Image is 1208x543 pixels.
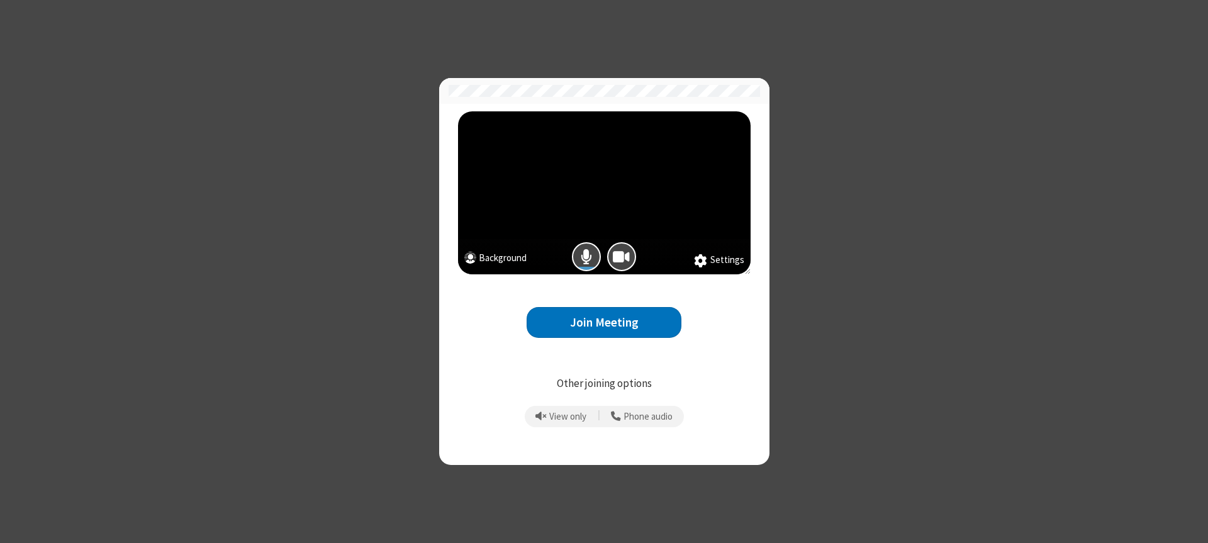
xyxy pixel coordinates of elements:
button: Camera is on [607,242,636,271]
span: | [598,408,600,425]
button: Mic is on [572,242,601,271]
button: Join Meeting [527,307,681,338]
button: Background [464,251,527,268]
p: Other joining options [458,376,751,392]
button: Prevent echo when there is already an active mic and speaker in the room. [531,406,591,427]
span: Phone audio [624,411,673,422]
button: Use your phone for mic and speaker while you view the meeting on this device. [607,406,678,427]
button: Settings [694,253,744,268]
span: View only [549,411,586,422]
